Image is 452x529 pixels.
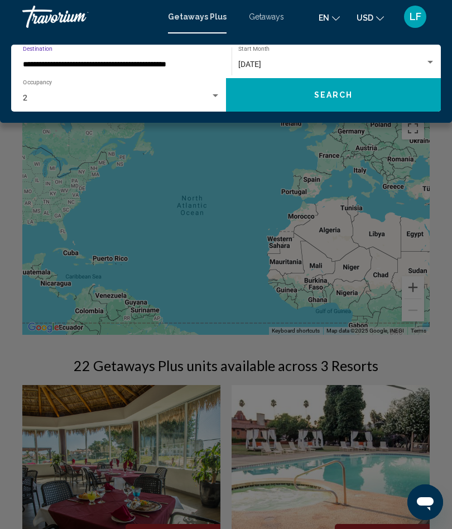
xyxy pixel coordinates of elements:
[319,9,340,26] button: Change language
[23,93,27,102] span: 2
[319,13,329,22] span: en
[168,12,227,21] a: Getaways Plus
[401,5,430,28] button: User Menu
[357,9,384,26] button: Change currency
[357,13,373,22] span: USD
[238,60,261,69] span: [DATE]
[226,78,441,112] button: Search
[314,91,353,100] span: Search
[22,6,157,28] a: Travorium
[410,11,421,22] span: LF
[407,484,443,520] iframe: Button to launch messaging window
[249,12,284,21] a: Getaways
